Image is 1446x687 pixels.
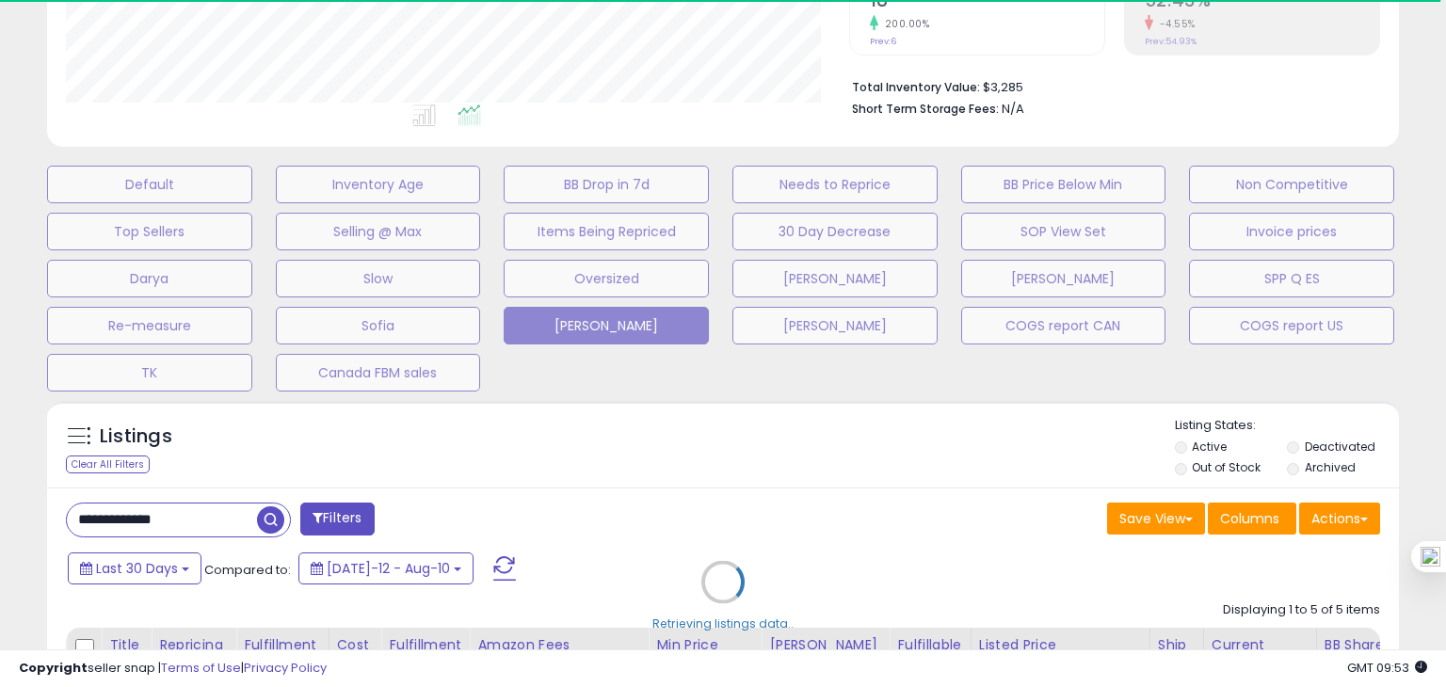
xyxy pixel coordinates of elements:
button: Re-measure [47,307,252,344]
img: one_i.png [1421,547,1440,567]
button: COGS report CAN [961,307,1166,344]
button: Selling @ Max [276,213,481,250]
small: Prev: 54.93% [1145,36,1197,47]
button: COGS report US [1189,307,1394,344]
button: Items Being Repriced [504,213,709,250]
button: Needs to Reprice [732,166,938,203]
b: Short Term Storage Fees: [852,101,999,117]
button: Darya [47,260,252,297]
button: [PERSON_NAME] [732,307,938,344]
button: [PERSON_NAME] [732,260,938,297]
button: SOP View Set [961,213,1166,250]
span: N/A [1002,100,1024,118]
b: Total Inventory Value: [852,79,980,95]
div: seller snap | | [19,660,327,678]
button: 30 Day Decrease [732,213,938,250]
div: Retrieving listings data.. [652,615,794,631]
button: [PERSON_NAME] [504,307,709,344]
li: $3,285 [852,74,1366,97]
button: Canada FBM sales [276,354,481,391]
button: Top Sellers [47,213,252,250]
button: Oversized [504,260,709,297]
button: TK [47,354,252,391]
button: BB Price Below Min [961,166,1166,203]
button: Default [47,166,252,203]
strong: Copyright [19,659,88,677]
button: [PERSON_NAME] [961,260,1166,297]
button: Slow [276,260,481,297]
small: -4.55% [1153,17,1196,31]
button: Sofia [276,307,481,344]
button: BB Drop in 7d [504,166,709,203]
small: 200.00% [878,17,930,31]
button: Non Competitive [1189,166,1394,203]
button: Inventory Age [276,166,481,203]
button: Invoice prices [1189,213,1394,250]
small: Prev: 6 [870,36,896,47]
button: SPP Q ES [1189,260,1394,297]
